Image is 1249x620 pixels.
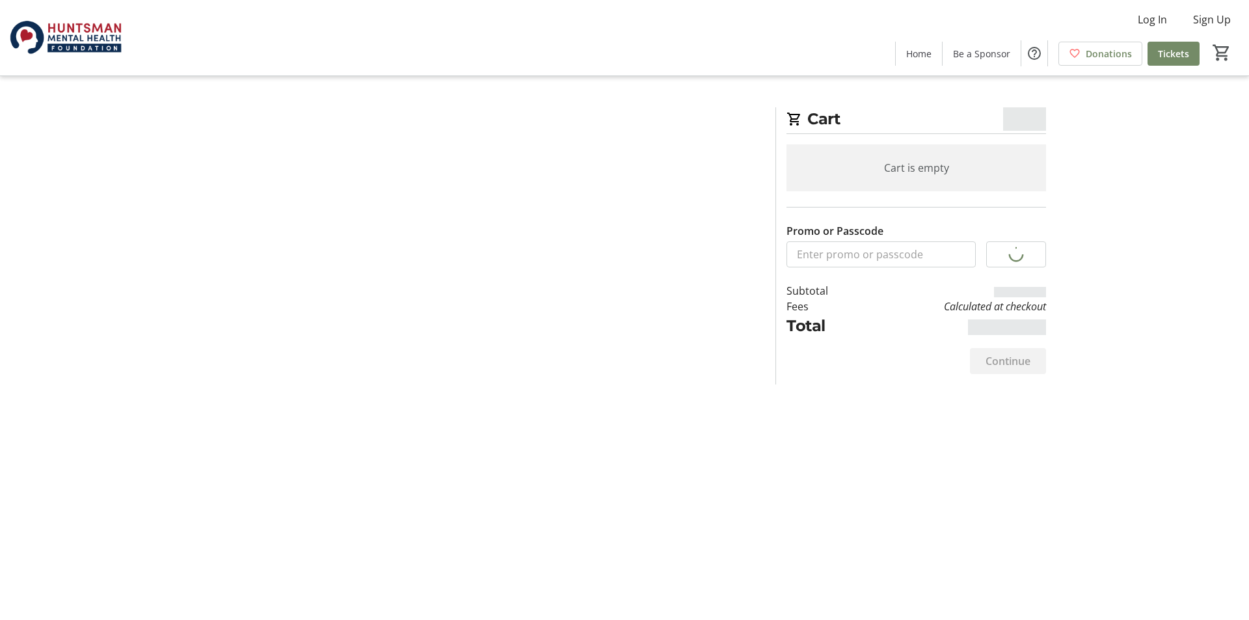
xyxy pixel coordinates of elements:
[786,144,1046,191] div: Cart is empty
[1210,41,1233,64] button: Cart
[8,5,124,70] img: Huntsman Mental Health Foundation's Logo
[786,107,1046,134] h2: Cart
[1138,12,1167,27] span: Log In
[786,223,883,239] label: Promo or Passcode
[1158,47,1189,61] span: Tickets
[1127,9,1177,30] button: Log In
[1058,42,1142,66] a: Donations
[1148,42,1200,66] a: Tickets
[943,42,1021,66] a: Be a Sponsor
[786,241,976,267] input: Enter promo or passcode
[1003,107,1047,131] span: $0.00
[1183,9,1241,30] button: Sign Up
[862,299,1046,314] td: Calculated at checkout
[1086,47,1132,61] span: Donations
[786,314,862,338] td: Total
[786,299,862,314] td: Fees
[1021,40,1047,66] button: Help
[1193,12,1231,27] span: Sign Up
[906,47,932,61] span: Home
[786,283,862,299] td: Subtotal
[953,47,1010,61] span: Be a Sponsor
[896,42,942,66] a: Home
